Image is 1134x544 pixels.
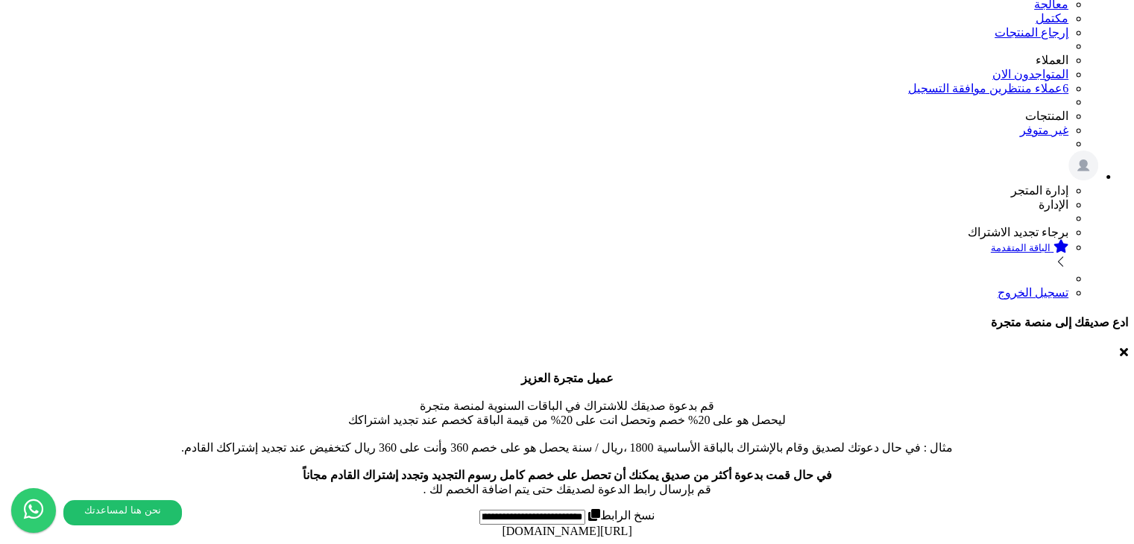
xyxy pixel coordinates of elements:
[908,82,1068,95] a: 6عملاء منتظرين موافقة التسجيل
[991,242,1050,253] small: الباقة المتقدمة
[6,197,1068,212] li: الإدارة
[585,509,655,522] label: نسخ الرابط
[995,26,1068,39] a: إرجاع المنتجات
[6,525,1128,538] div: [URL][DOMAIN_NAME]
[303,469,832,481] b: في حال قمت بدعوة أكثر من صديق يمكنك أن تحصل على خصم كامل رسوم التجديد وتجدد إشتراك القادم مجاناً
[6,53,1068,67] li: العملاء
[1020,124,1068,136] a: غير متوفر
[1036,12,1068,25] a: مكتمل
[998,286,1068,299] a: تسجيل الخروج
[6,225,1068,239] li: برجاء تجديد الاشتراك
[992,68,1068,80] a: المتواجدون الان
[6,239,1068,272] a: الباقة المتقدمة
[1062,82,1068,95] span: 6
[1011,184,1068,197] span: إدارة المتجر
[6,109,1068,123] li: المنتجات
[6,371,1128,496] p: قم بدعوة صديقك للاشتراك في الباقات السنوية لمنصة متجرة ليحصل هو على 20% خصم وتحصل انت على 20% من ...
[6,315,1128,329] h4: ادع صديقك إلى منصة متجرة
[521,372,614,385] b: عميل متجرة العزيز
